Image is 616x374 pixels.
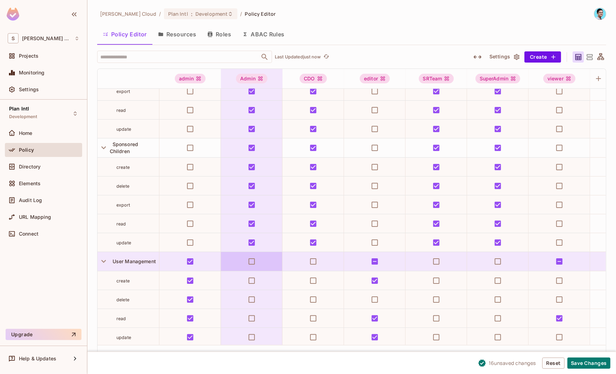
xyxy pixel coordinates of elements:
span: the active workspace [100,10,157,17]
span: Projects [19,53,38,59]
button: Roles [202,26,237,43]
span: delete [116,184,129,189]
span: S [8,33,19,43]
span: User Management [110,258,156,264]
span: export [116,89,130,94]
span: create [116,165,130,170]
span: Plan Intl [168,10,188,17]
div: CDO [300,74,327,84]
img: SReyMgAAAABJRU5ErkJggg== [7,8,19,21]
p: Last Updated just now [275,54,321,60]
span: Sponsored Children [110,141,138,154]
div: SuperAdmin [475,74,521,84]
span: Home [19,130,33,136]
button: ABAC Rules [237,26,290,43]
span: Policy [19,147,34,153]
span: Elements [19,181,41,186]
span: read [116,108,126,113]
button: Resources [152,26,202,43]
span: Workspace: Sawala Cloud [22,36,71,41]
span: export [116,202,130,208]
li: / [159,10,161,17]
span: Policy Editor [245,10,276,17]
span: Help & Updates [19,356,56,361]
img: Aldy Cavalera [594,8,606,20]
span: Refresh is not available in edit mode. [321,53,330,61]
span: update [116,127,131,132]
span: Monitoring [19,70,45,75]
span: Plan Intl [9,106,29,112]
div: SRTeam [419,74,454,84]
span: create [116,278,130,283]
span: Connect [19,231,38,237]
span: update [116,240,131,245]
div: Admin [236,74,267,84]
div: viewer [543,74,575,84]
span: Development [195,10,228,17]
span: read [116,316,126,321]
button: Policy Editor [97,26,152,43]
span: read [116,221,126,226]
button: Create [524,51,561,63]
span: delete [116,297,129,302]
span: : [191,11,193,17]
div: admin [175,74,206,84]
div: editor [360,74,390,84]
span: Development [9,114,37,120]
button: Reset [542,358,565,369]
button: Open [260,52,270,62]
span: 16 unsaved change s [489,359,536,367]
span: Settings [19,87,39,92]
button: Settings [487,51,522,63]
button: refresh [322,53,330,61]
span: update [116,335,131,340]
span: Audit Log [19,197,42,203]
span: Directory [19,164,41,170]
button: Upgrade [6,329,81,340]
span: refresh [323,53,329,60]
button: Save Changes [567,358,610,369]
li: / [240,10,242,17]
span: URL Mapping [19,214,51,220]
